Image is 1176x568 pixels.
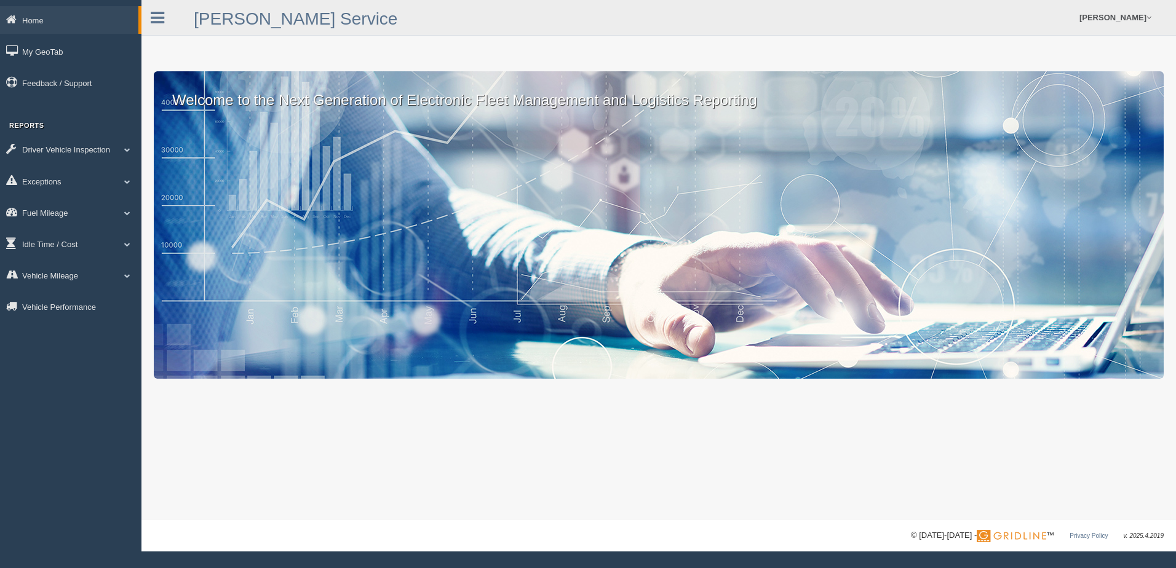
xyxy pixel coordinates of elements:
a: Privacy Policy [1070,532,1108,539]
span: v. 2025.4.2019 [1124,532,1164,539]
div: © [DATE]-[DATE] - ™ [911,529,1164,542]
img: Gridline [977,530,1046,542]
p: Welcome to the Next Generation of Electronic Fleet Management and Logistics Reporting [154,71,1164,111]
a: [PERSON_NAME] Service [194,9,397,28]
